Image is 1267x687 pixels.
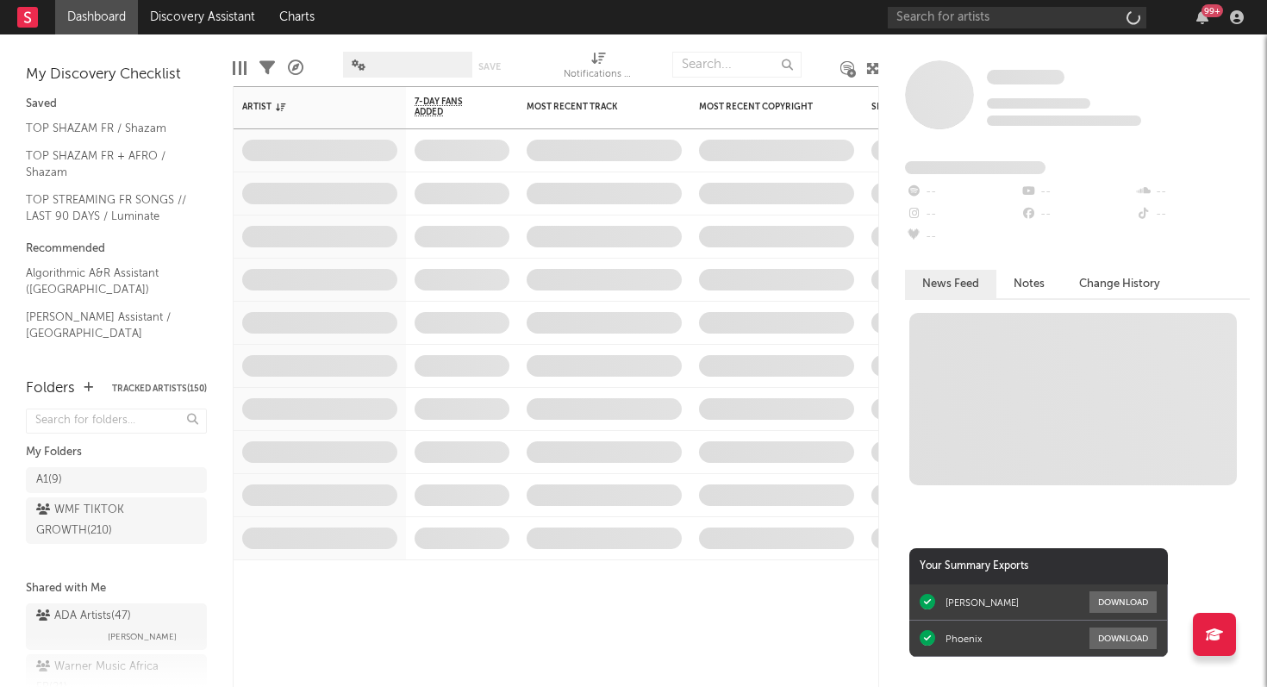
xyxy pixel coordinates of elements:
button: Notes [996,270,1062,298]
div: Notifications (Artist) [564,65,633,85]
div: Shared with Me [26,578,207,599]
div: Most Recent Track [527,102,656,112]
button: Change History [1062,270,1177,298]
input: Search... [672,52,802,78]
div: Your Summary Exports [909,548,1168,584]
div: [PERSON_NAME] [946,596,1019,609]
div: -- [905,203,1020,226]
button: 99+ [1196,10,1208,24]
button: News Feed [905,270,996,298]
div: Most Recent Copyright [699,102,828,112]
div: Filters [259,43,275,93]
div: -- [1135,181,1250,203]
button: Save [478,62,501,72]
a: WMF TIKTOK GROWTH(210) [26,497,207,544]
a: A1(9) [26,467,207,493]
div: -- [1020,181,1134,203]
div: -- [905,181,1020,203]
div: Artist [242,102,371,112]
input: Search for artists [888,7,1146,28]
a: Algorithmic A&R Assistant ([GEOGRAPHIC_DATA]) [26,264,190,299]
a: ADA Artists(47)[PERSON_NAME] [26,603,207,650]
div: -- [1135,203,1250,226]
span: 7-Day Fans Added [415,97,484,117]
div: Folders [26,378,75,399]
input: Search for folders... [26,409,207,434]
div: -- [1020,203,1134,226]
div: A1 ( 9 ) [36,470,62,490]
div: Spotify Monthly Listeners [871,102,1001,112]
span: Fans Added by Platform [905,161,1045,174]
div: My Discovery Checklist [26,65,207,85]
button: Tracked Artists(150) [112,384,207,393]
div: Phoenix [946,633,982,645]
div: A&R Pipeline [288,43,303,93]
a: TOP SHAZAM FR + AFRO / Shazam [26,147,190,182]
span: 0 fans last week [987,116,1141,126]
div: -- [905,226,1020,248]
button: Download [1089,591,1157,613]
div: My Folders [26,442,207,463]
span: Some Artist [987,70,1064,84]
a: [PERSON_NAME] Assistant / [GEOGRAPHIC_DATA] [26,308,190,343]
a: TOP SHAZAM FR / Shazam [26,119,190,138]
div: Notifications (Artist) [564,43,633,93]
div: 99 + [1201,4,1223,17]
div: Edit Columns [233,43,247,93]
div: ADA Artists ( 47 ) [36,606,131,627]
a: TOP STREAMING FR SONGS // LAST 90 DAYS / Luminate [26,190,190,226]
div: WMF TIKTOK GROWTH ( 210 ) [36,500,158,541]
div: Recommended [26,239,207,259]
div: Saved [26,94,207,115]
button: Download [1089,628,1157,649]
a: Some Artist [987,69,1064,86]
span: [PERSON_NAME] [108,627,177,647]
span: Tracking Since: [DATE] [987,98,1090,109]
